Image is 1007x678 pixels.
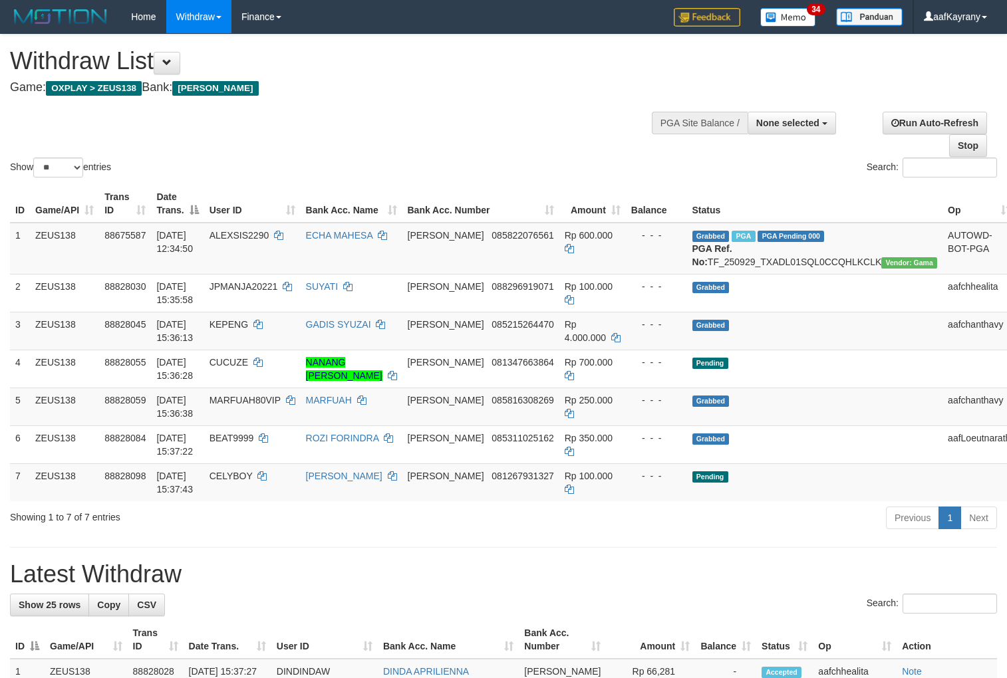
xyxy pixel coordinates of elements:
[903,158,997,177] input: Search:
[156,395,193,419] span: [DATE] 15:36:38
[10,223,30,275] td: 1
[210,319,248,330] span: KEPENG
[692,395,730,407] span: Grabbed
[10,594,89,616] a: Show 25 rows
[88,594,129,616] a: Copy
[30,185,99,223] th: Game/API: activate to sort column ascending
[104,395,146,405] span: 88828059
[883,112,987,134] a: Run Auto-Refresh
[960,507,997,529] a: Next
[903,594,997,614] input: Search:
[626,185,687,223] th: Balance
[156,230,193,254] span: [DATE] 12:34:50
[687,185,943,223] th: Status
[19,600,80,610] span: Show 25 rows
[306,433,379,443] a: ROZI FORINDRA
[949,134,987,157] a: Stop
[631,356,682,369] div: - - -
[210,471,253,481] span: CELYBOY
[30,388,99,425] td: ZEUS138
[492,230,553,241] span: Copy 085822076561 to clipboard
[760,8,816,27] img: Button%20Memo.svg
[867,158,997,177] label: Search:
[652,112,748,134] div: PGA Site Balance /
[565,471,613,481] span: Rp 100.000
[104,357,146,368] span: 88828055
[306,319,371,330] a: GADIS SYUZAI
[492,357,553,368] span: Copy 081347663864 to clipboard
[10,350,30,388] td: 4
[10,505,410,524] div: Showing 1 to 7 of 7 entries
[156,319,193,343] span: [DATE] 15:36:13
[10,561,997,588] h1: Latest Withdraw
[631,431,682,445] div: - - -
[30,425,99,463] td: ZEUS138
[565,281,613,292] span: Rp 100.000
[692,231,730,242] span: Grabbed
[565,433,613,443] span: Rp 350.000
[692,282,730,293] span: Grabbed
[492,471,553,481] span: Copy 081267931327 to clipboard
[559,185,626,223] th: Amount: activate to sort column ascending
[33,158,83,177] select: Showentries
[492,395,553,405] span: Copy 085816308269 to clipboard
[137,600,156,610] span: CSV
[184,621,271,659] th: Date Trans.: activate to sort column ascending
[151,185,204,223] th: Date Trans.: activate to sort column descending
[156,357,193,381] span: [DATE] 15:36:28
[492,319,553,330] span: Copy 085215264470 to clipboard
[306,357,382,381] a: NANANG [PERSON_NAME]
[306,281,339,292] a: SUYATI
[565,357,613,368] span: Rp 700.000
[10,312,30,350] td: 3
[10,158,111,177] label: Show entries
[104,471,146,481] span: 88828098
[408,230,484,241] span: [PERSON_NAME]
[271,621,378,659] th: User ID: activate to sort column ascending
[97,600,120,610] span: Copy
[631,394,682,407] div: - - -
[10,425,30,463] td: 6
[156,471,193,495] span: [DATE] 15:37:43
[306,230,372,241] a: ECHA MAHESA
[519,621,606,659] th: Bank Acc. Number: activate to sort column ascending
[402,185,559,223] th: Bank Acc. Number: activate to sort column ascending
[104,281,146,292] span: 88828030
[692,320,730,331] span: Grabbed
[492,281,553,292] span: Copy 088296919071 to clipboard
[408,395,484,405] span: [PERSON_NAME]
[156,433,193,457] span: [DATE] 15:37:22
[408,433,484,443] span: [PERSON_NAME]
[756,118,819,128] span: None selected
[631,280,682,293] div: - - -
[99,185,151,223] th: Trans ID: activate to sort column ascending
[378,621,519,659] th: Bank Acc. Name: activate to sort column ascending
[674,8,740,27] img: Feedback.jpg
[631,229,682,242] div: - - -
[565,319,606,343] span: Rp 4.000.000
[758,231,824,242] span: PGA Pending
[756,621,813,659] th: Status: activate to sort column ascending
[10,81,658,94] h4: Game: Bank:
[30,274,99,312] td: ZEUS138
[631,318,682,331] div: - - -
[10,388,30,425] td: 5
[210,433,254,443] span: BEAT9999
[104,230,146,241] span: 88675587
[695,621,756,659] th: Balance: activate to sort column ascending
[104,319,146,330] span: 88828045
[408,281,484,292] span: [PERSON_NAME]
[210,230,269,241] span: ALEXSIS2290
[692,243,732,267] b: PGA Ref. No:
[10,48,658,74] h1: Withdraw List
[46,81,142,96] span: OXPLAY > ZEUS138
[897,621,997,659] th: Action
[692,471,728,483] span: Pending
[172,81,258,96] span: [PERSON_NAME]
[606,621,695,659] th: Amount: activate to sort column ascending
[10,463,30,501] td: 7
[30,350,99,388] td: ZEUS138
[10,274,30,312] td: 2
[128,621,184,659] th: Trans ID: activate to sort column ascending
[692,358,728,369] span: Pending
